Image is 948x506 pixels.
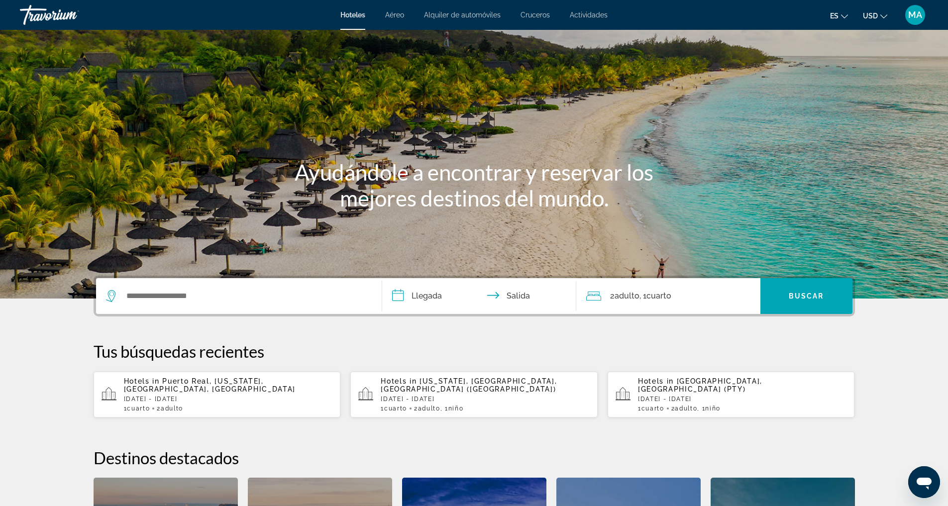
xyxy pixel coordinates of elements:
[610,289,639,303] span: 2
[830,8,848,23] button: Change language
[350,371,598,418] button: Hotels in [US_STATE], [GEOGRAPHIC_DATA], [GEOGRAPHIC_DATA] ([GEOGRAPHIC_DATA])[DATE] - [DATE]1Cua...
[675,405,697,412] span: Adulto
[448,405,464,412] span: Niño
[638,377,762,393] span: [GEOGRAPHIC_DATA], [GEOGRAPHIC_DATA] (PTY)
[705,405,721,412] span: Niño
[646,291,671,301] span: Cuarto
[576,278,760,314] button: Travelers: 2 adults, 0 children
[94,341,855,361] p: Tus búsquedas recientes
[908,10,922,20] span: MA
[384,405,407,412] span: Cuarto
[638,396,847,403] p: [DATE] - [DATE]
[385,11,404,19] a: Aéreo
[615,291,639,301] span: Adulto
[521,11,550,19] a: Cruceros
[96,278,852,314] div: Search widget
[908,466,940,498] iframe: Botón para iniciar la ventana de mensajería
[570,11,608,19] a: Actividades
[124,377,160,385] span: Hotels in
[381,405,407,412] span: 1
[671,405,698,412] span: 2
[20,2,119,28] a: Travorium
[124,377,296,393] span: Puerto Real, [US_STATE], [GEOGRAPHIC_DATA], [GEOGRAPHIC_DATA]
[424,11,501,19] a: Alquiler de automóviles
[382,278,576,314] button: Check in and out dates
[760,278,852,314] button: Buscar
[440,405,464,412] span: , 1
[124,396,333,403] p: [DATE] - [DATE]
[638,377,674,385] span: Hotels in
[863,12,878,20] span: USD
[902,4,928,25] button: User Menu
[127,405,150,412] span: Cuarto
[94,371,341,418] button: Hotels in Puerto Real, [US_STATE], [GEOGRAPHIC_DATA], [GEOGRAPHIC_DATA][DATE] - [DATE]1Cuarto2Adulto
[381,396,590,403] p: [DATE] - [DATE]
[157,405,183,412] span: 2
[414,405,440,412] span: 2
[789,292,824,300] span: Buscar
[418,405,440,412] span: Adulto
[288,159,661,211] h1: Ayudándole a encontrar y reservar los mejores destinos del mundo.
[697,405,721,412] span: , 1
[639,289,671,303] span: , 1
[161,405,183,412] span: Adulto
[638,405,664,412] span: 1
[124,405,150,412] span: 1
[830,12,839,20] span: es
[381,377,417,385] span: Hotels in
[340,11,365,19] a: Hoteles
[641,405,664,412] span: Cuarto
[608,371,855,418] button: Hotels in [GEOGRAPHIC_DATA], [GEOGRAPHIC_DATA] (PTY)[DATE] - [DATE]1Cuarto2Adulto, 1Niño
[381,377,557,393] span: [US_STATE], [GEOGRAPHIC_DATA], [GEOGRAPHIC_DATA] ([GEOGRAPHIC_DATA])
[863,8,887,23] button: Change currency
[94,448,855,468] h2: Destinos destacados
